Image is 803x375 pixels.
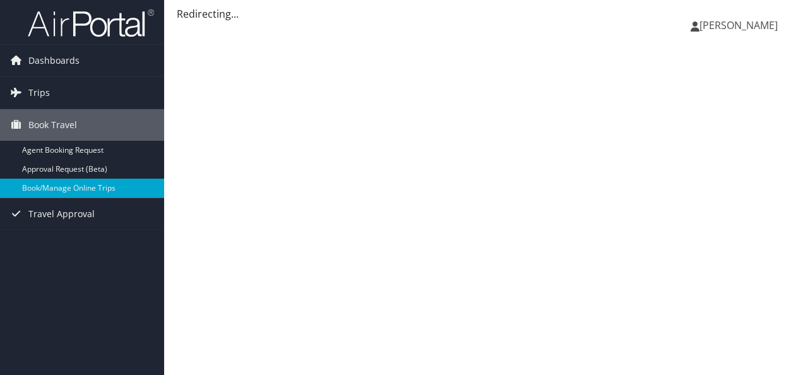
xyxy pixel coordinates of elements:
span: Trips [28,77,50,109]
span: [PERSON_NAME] [699,18,778,32]
span: Book Travel [28,109,77,141]
div: Redirecting... [177,6,790,21]
span: Dashboards [28,45,80,76]
span: Travel Approval [28,198,95,230]
img: airportal-logo.png [28,8,154,38]
a: [PERSON_NAME] [691,6,790,44]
